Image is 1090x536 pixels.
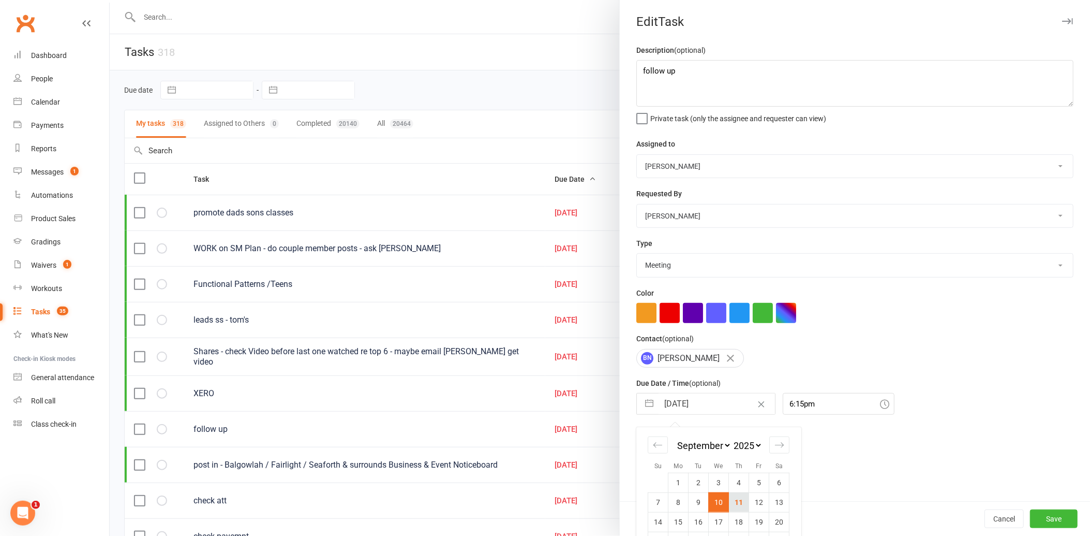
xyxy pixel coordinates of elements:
button: Clear Date [752,394,770,414]
span: 35 [57,307,68,315]
td: Thursday, September 18, 2025 [729,512,749,532]
div: Waivers [31,261,56,269]
a: Product Sales [13,207,109,230]
td: Sunday, September 7, 2025 [648,492,668,512]
div: Messages [31,168,64,176]
small: (optional) [674,46,706,54]
td: Wednesday, September 17, 2025 [709,512,729,532]
td: Tuesday, September 16, 2025 [689,512,709,532]
label: Assigned to [636,138,675,150]
label: Requested By [636,188,682,199]
span: Private task (only the assignee and requester can view) [650,111,826,123]
td: Monday, September 8, 2025 [668,492,689,512]
iframe: Intercom live chat [10,501,35,526]
td: Thursday, September 4, 2025 [729,473,749,492]
td: Selected. Wednesday, September 10, 2025 [709,492,729,512]
div: Class check-in [31,420,77,428]
td: Saturday, September 13, 2025 [769,492,789,512]
small: We [714,462,723,470]
td: Tuesday, September 2, 2025 [689,473,709,492]
td: Friday, September 5, 2025 [749,473,769,492]
a: People [13,67,109,91]
textarea: follow up [636,60,1073,107]
a: Clubworx [12,10,38,36]
a: Gradings [13,230,109,254]
td: Monday, September 1, 2025 [668,473,689,492]
div: People [31,75,53,83]
label: Color [636,287,654,299]
div: Workouts [31,284,62,293]
td: Monday, September 15, 2025 [668,512,689,532]
span: BN [641,352,653,365]
span: 1 [32,501,40,509]
div: What's New [31,331,68,339]
a: Tasks 35 [13,300,109,324]
td: Saturday, September 20, 2025 [769,512,789,532]
td: Thursday, September 11, 2025 [729,492,749,512]
td: Wednesday, September 3, 2025 [709,473,729,492]
td: Friday, September 19, 2025 [749,512,769,532]
a: What's New [13,324,109,347]
small: (optional) [662,335,694,343]
td: Saturday, September 6, 2025 [769,473,789,492]
label: Description [636,45,706,56]
div: Tasks [31,308,50,316]
label: Email preferences [636,425,696,436]
small: Th [735,462,742,470]
a: Calendar [13,91,109,114]
div: General attendance [31,373,94,382]
small: Fr [756,462,761,470]
div: Edit Task [620,15,1090,29]
div: Move backward to switch to the previous month. [648,437,668,454]
span: 1 [63,260,71,269]
small: Mo [674,462,683,470]
small: Su [654,462,662,470]
a: Waivers 1 [13,254,109,277]
a: General attendance kiosk mode [13,366,109,389]
a: Roll call [13,389,109,413]
a: Class kiosk mode [13,413,109,436]
label: Contact [636,333,694,344]
small: (optional) [689,379,721,387]
div: Dashboard [31,51,67,60]
label: Type [636,238,652,249]
a: Workouts [13,277,109,300]
div: Gradings [31,238,61,246]
td: Sunday, September 14, 2025 [648,512,668,532]
div: [PERSON_NAME] [636,349,744,368]
div: Roll call [31,397,55,405]
small: Sa [775,462,783,470]
a: Messages 1 [13,161,109,184]
div: Move forward to switch to the next month. [769,437,789,454]
div: Payments [31,121,64,129]
a: Payments [13,114,109,137]
div: Calendar [31,98,60,106]
button: Save [1030,510,1078,528]
a: Automations [13,184,109,207]
div: Reports [31,144,56,153]
span: 1 [70,167,79,176]
small: Tu [695,462,701,470]
a: Dashboard [13,44,109,67]
label: Due Date / Time [636,378,721,389]
a: Reports [13,137,109,161]
div: Automations [31,191,73,199]
td: Tuesday, September 9, 2025 [689,492,709,512]
div: Product Sales [31,214,76,223]
td: Friday, September 12, 2025 [749,492,769,512]
button: Cancel [984,510,1024,528]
